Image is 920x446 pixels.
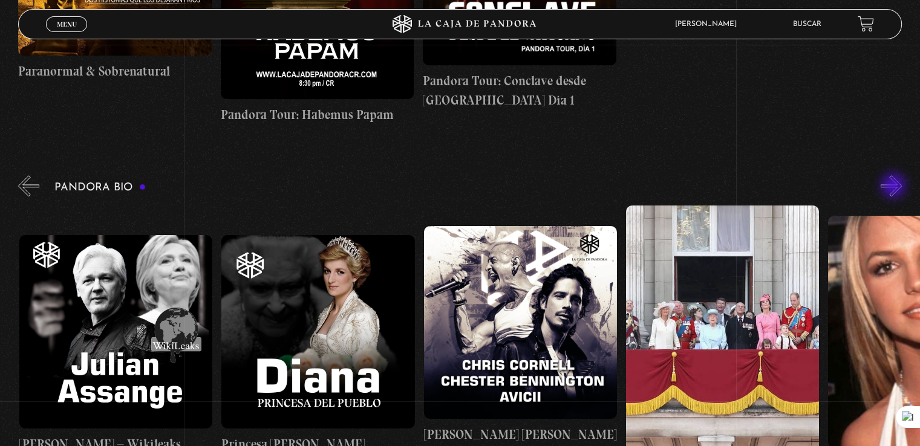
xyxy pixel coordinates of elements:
[858,16,874,32] a: View your shopping cart
[57,21,77,28] span: Menu
[18,62,211,81] h4: Paranormal & Sobrenatural
[423,71,616,109] h4: Pandora Tour: Conclave desde [GEOGRAPHIC_DATA] Dia 1
[221,105,414,124] h4: Pandora Tour: Habemus Papam
[54,182,146,193] h3: Pandora Bio
[793,21,821,28] a: Buscar
[669,21,749,28] span: [PERSON_NAME]
[53,31,81,39] span: Cerrar
[881,175,902,196] button: Next
[18,175,39,196] button: Previous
